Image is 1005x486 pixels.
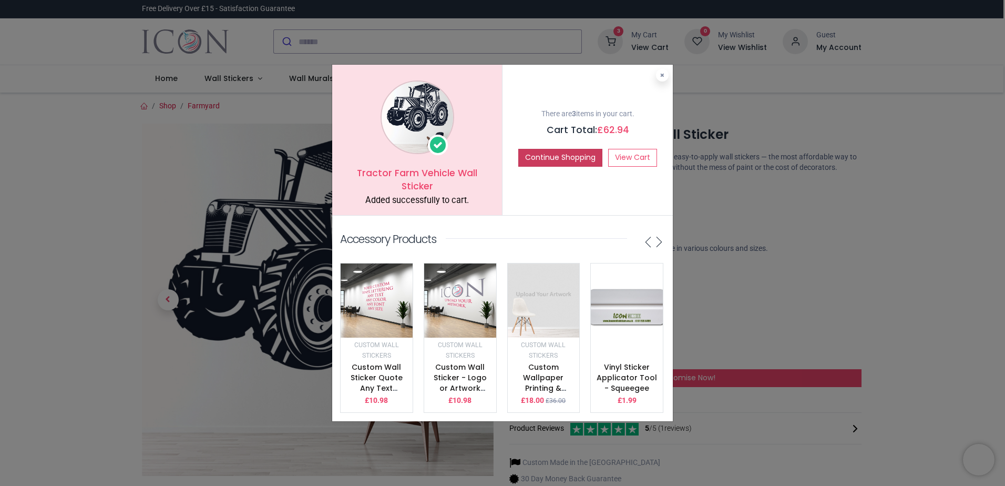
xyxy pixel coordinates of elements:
p: Accessory Products [340,231,436,247]
span: 36.00 [549,397,566,404]
a: Custom Wall Stickers [521,340,566,359]
span: 10.98 [369,396,388,404]
p: £ [365,396,388,406]
span: 10.98 [453,396,471,404]
h5: Cart Total: [510,124,665,137]
small: Custom Wall Stickers [521,341,566,359]
small: £ [546,397,566,406]
a: Custom Wallpaper Printing & Custom Wall Murals [519,362,568,413]
a: Custom Wall Sticker Quote Any Text & Colour - Vinyl Lettering [346,362,407,413]
span: 1.99 [622,396,637,404]
p: £ [618,396,637,406]
a: Custom Wall Sticker - Logo or Artwork Printing - Upload your design [434,362,487,424]
span: 62.94 [603,124,629,136]
button: Continue Shopping [518,149,602,167]
a: Vinyl Sticker Applicator Tool - Squeegee [597,362,657,393]
img: image_512 [341,264,413,338]
a: Custom Wall Stickers [354,340,399,359]
p: £ [448,396,471,406]
p: £ [521,396,544,406]
small: Custom Wall Stickers [354,341,399,359]
img: image_512 [591,264,663,348]
span: 18.00 [525,396,544,404]
img: image_1024 [381,80,454,154]
p: There are items in your cart. [510,109,665,119]
a: View Cart [608,149,657,167]
h5: Tractor Farm Vehicle Wall Sticker [340,167,494,193]
b: 3 [572,109,576,118]
small: Custom Wall Stickers [438,341,483,359]
span: £ [597,124,629,136]
img: image_512 [424,264,496,338]
img: image_512 [508,264,580,338]
div: Added successfully to cart. [340,195,494,207]
a: Custom Wall Stickers [438,340,483,359]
